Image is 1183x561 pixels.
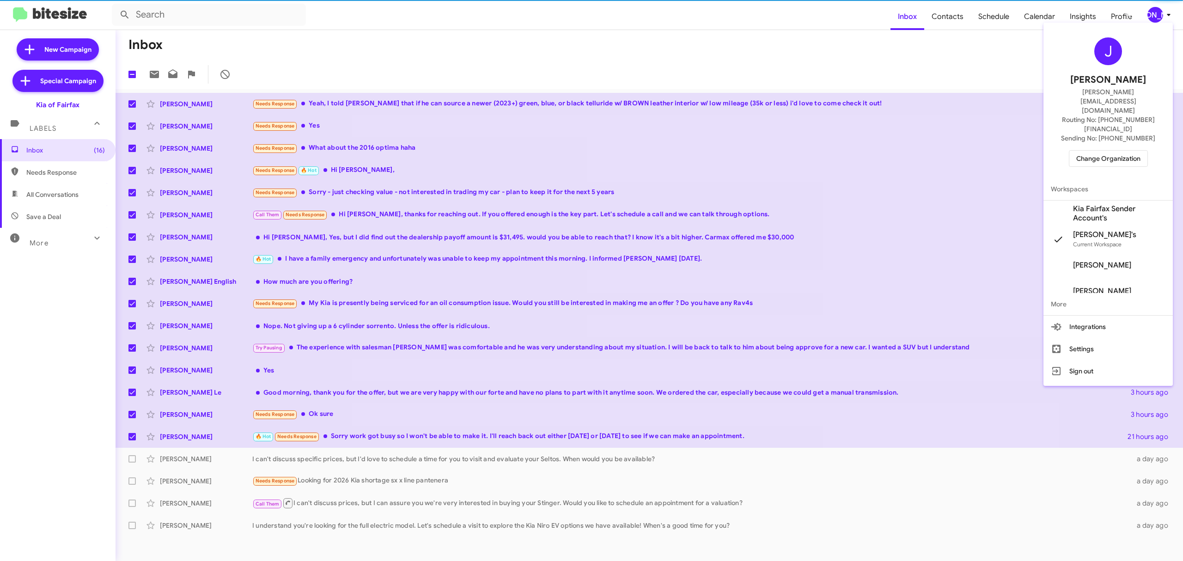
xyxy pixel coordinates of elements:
span: [PERSON_NAME] [1073,261,1131,270]
span: Workspaces [1043,178,1173,200]
span: More [1043,293,1173,315]
div: J [1094,37,1122,65]
button: Sign out [1043,360,1173,382]
span: Sending No: [PHONE_NUMBER] [1061,134,1155,143]
span: [PERSON_NAME] [1070,73,1146,87]
button: Integrations [1043,316,1173,338]
span: [PERSON_NAME]'s [1073,230,1136,239]
span: [PERSON_NAME][EMAIL_ADDRESS][DOMAIN_NAME] [1055,87,1162,115]
button: Change Organization [1069,150,1148,167]
button: Settings [1043,338,1173,360]
span: Current Workspace [1073,241,1122,248]
span: Routing No: [PHONE_NUMBER][FINANCIAL_ID] [1055,115,1162,134]
span: Change Organization [1076,151,1140,166]
span: Kia Fairfax Sender Account's [1073,204,1165,223]
span: [PERSON_NAME] [1073,287,1131,296]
